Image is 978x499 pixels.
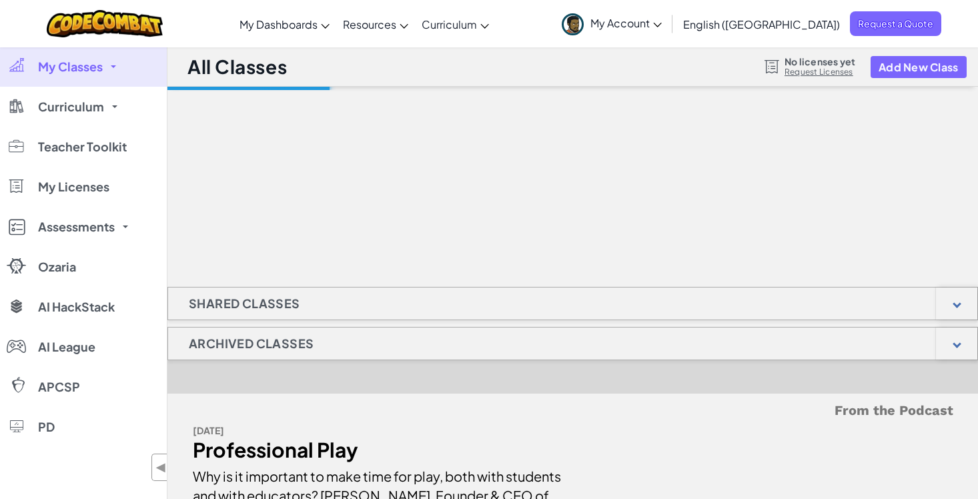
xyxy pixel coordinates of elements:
a: English ([GEOGRAPHIC_DATA]) [676,6,847,42]
span: Curriculum [38,101,104,113]
span: AI HackStack [38,301,115,313]
img: CodeCombat logo [47,10,163,37]
a: My Dashboards [233,6,336,42]
a: Resources [336,6,415,42]
div: [DATE] [193,421,563,440]
span: My Classes [38,61,103,73]
h1: All Classes [187,54,287,79]
span: No licenses yet [785,56,855,67]
h1: Archived Classes [168,327,334,360]
span: Curriculum [422,17,477,31]
a: Request a Quote [850,11,941,36]
span: Resources [343,17,396,31]
span: Ozaria [38,261,76,273]
span: English ([GEOGRAPHIC_DATA]) [683,17,840,31]
div: Professional Play [193,440,563,460]
h5: From the Podcast [193,400,953,421]
a: Curriculum [415,6,496,42]
button: Add New Class [871,56,967,78]
span: Assessments [38,221,115,233]
span: My Licenses [38,181,109,193]
a: Request Licenses [785,67,855,77]
span: ◀ [155,458,167,477]
span: AI League [38,341,95,353]
span: My Dashboards [239,17,318,31]
span: Teacher Toolkit [38,141,127,153]
span: My Account [590,16,662,30]
a: My Account [555,3,668,45]
img: avatar [562,13,584,35]
h1: Shared Classes [168,287,321,320]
